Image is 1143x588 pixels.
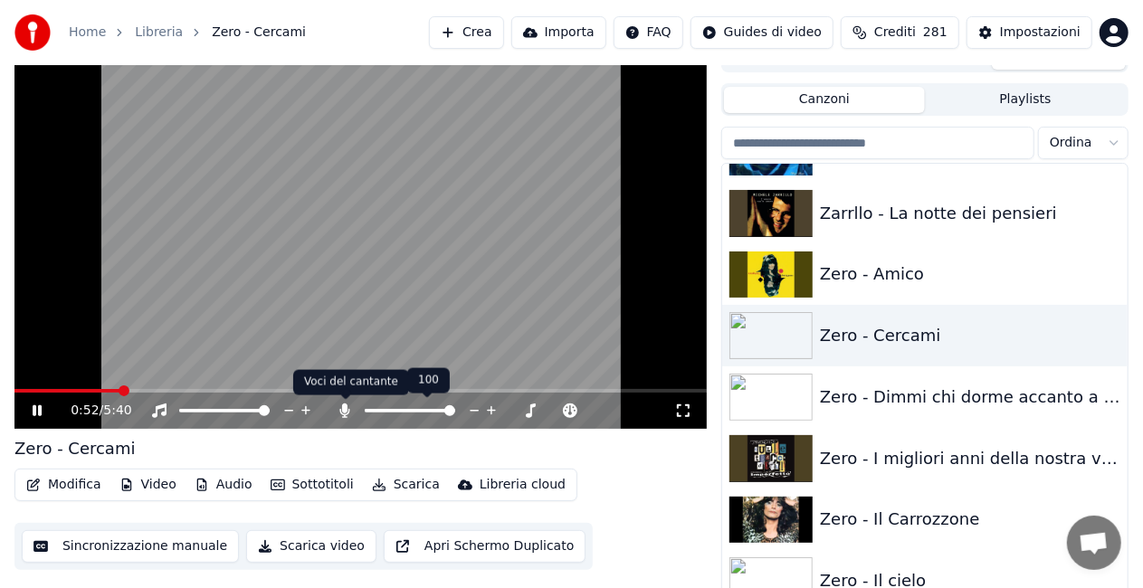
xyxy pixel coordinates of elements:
[820,323,1120,348] div: Zero - Cercami
[820,446,1120,471] div: Zero - I migliori anni della nostra vita
[1000,24,1081,42] div: Impostazioni
[429,16,503,49] button: Crea
[69,24,306,42] nav: breadcrumb
[874,24,916,42] span: Crediti
[293,370,409,395] div: Voci del cantante
[365,472,447,498] button: Scarica
[925,87,1126,113] button: Playlists
[103,402,131,420] span: 5:40
[14,14,51,51] img: youka
[263,472,361,498] button: Sottotitoli
[820,261,1120,287] div: Zero - Amico
[691,16,833,49] button: Guides di video
[1050,134,1092,152] span: Ordina
[923,24,948,42] span: 281
[820,384,1120,410] div: Zero - Dimmi chi dorme accanto a me
[69,24,106,42] a: Home
[187,472,260,498] button: Audio
[511,16,606,49] button: Importa
[135,24,183,42] a: Libreria
[480,476,566,494] div: Libreria cloud
[212,24,306,42] span: Zero - Cercami
[614,16,683,49] button: FAQ
[1067,516,1121,570] a: Aprire la chat
[967,16,1092,49] button: Impostazioni
[112,472,184,498] button: Video
[22,530,239,563] button: Sincronizzazione manuale
[820,507,1120,532] div: Zero - Il Carrozzone
[841,16,959,49] button: Crediti281
[820,201,1120,226] div: Zarrllo - La notte dei pensieri
[19,472,109,498] button: Modifica
[14,436,135,461] div: Zero - Cercami
[724,87,925,113] button: Canzoni
[71,402,114,420] div: /
[407,368,450,394] div: 100
[246,530,376,563] button: Scarica video
[71,402,99,420] span: 0:52
[384,530,586,563] button: Apri Schermo Duplicato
